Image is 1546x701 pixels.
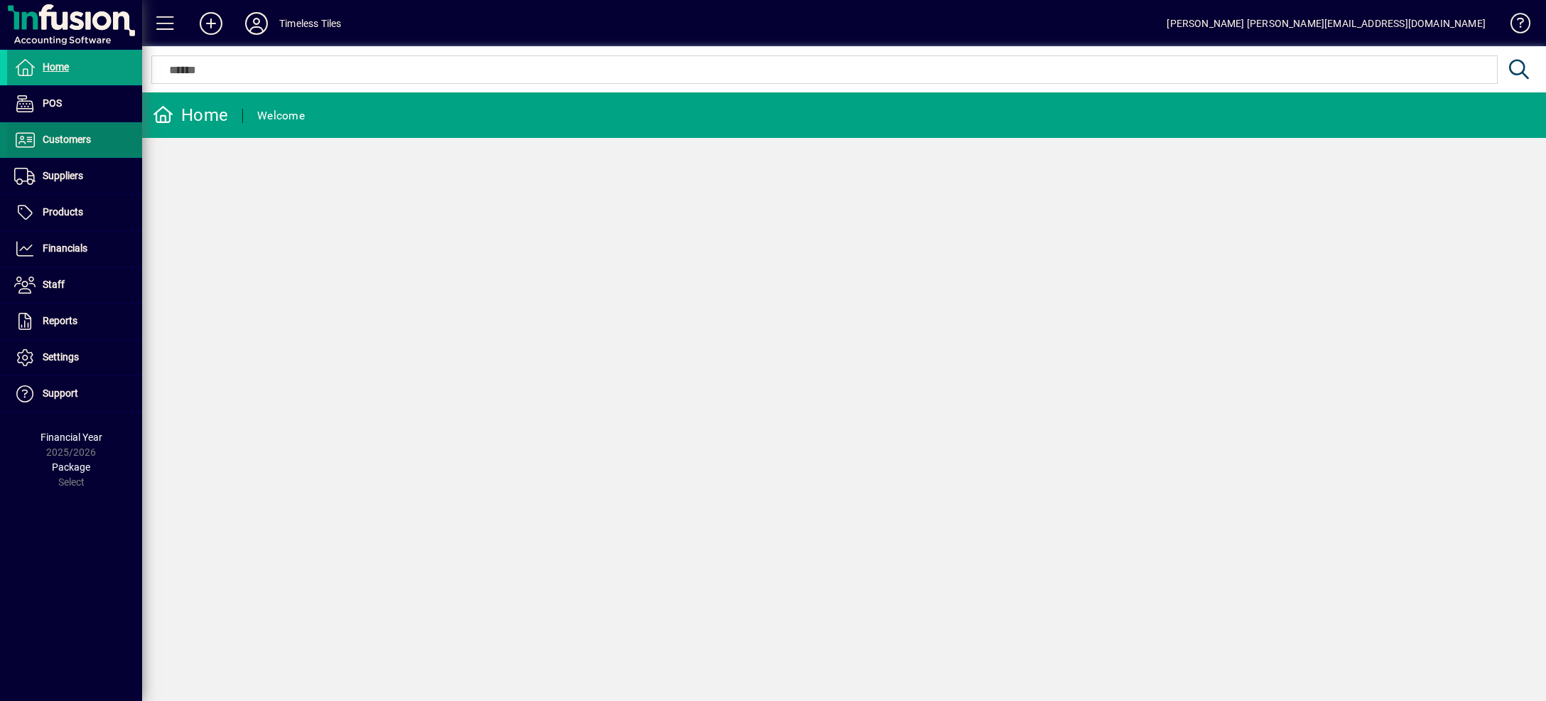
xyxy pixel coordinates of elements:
div: Welcome [257,105,305,127]
a: Customers [7,122,142,158]
span: Suppliers [43,170,83,181]
div: [PERSON_NAME] [PERSON_NAME][EMAIL_ADDRESS][DOMAIN_NAME] [1167,12,1486,35]
a: Settings [7,340,142,375]
a: Suppliers [7,159,142,194]
span: Home [43,61,69,73]
span: Customers [43,134,91,145]
span: Products [43,206,83,218]
span: Financials [43,242,87,254]
a: POS [7,86,142,122]
a: Knowledge Base [1500,3,1528,49]
a: Products [7,195,142,230]
span: Package [52,461,90,473]
a: Reports [7,304,142,339]
span: Settings [43,351,79,363]
span: Staff [43,279,65,290]
span: POS [43,97,62,109]
div: Home [153,104,228,127]
span: Support [43,387,78,399]
button: Profile [234,11,279,36]
a: Support [7,376,142,412]
a: Financials [7,231,142,267]
span: Financial Year [40,432,102,443]
button: Add [188,11,234,36]
a: Staff [7,267,142,303]
div: Timeless Tiles [279,12,341,35]
span: Reports [43,315,77,326]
